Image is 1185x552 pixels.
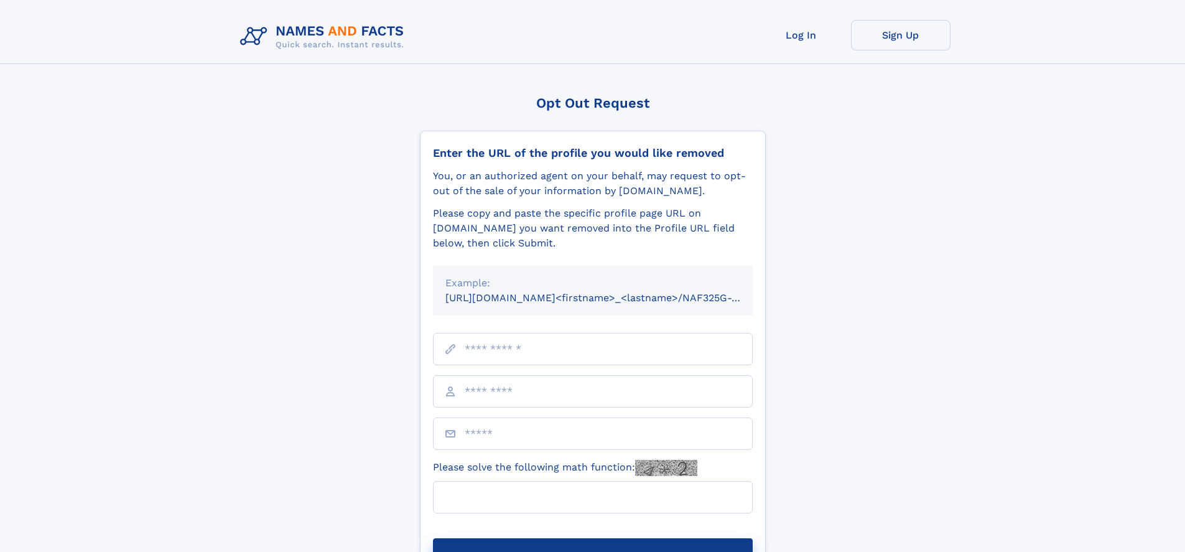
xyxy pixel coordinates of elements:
[445,276,740,291] div: Example:
[433,206,753,251] div: Please copy and paste the specific profile page URL on [DOMAIN_NAME] you want removed into the Pr...
[445,292,776,304] small: [URL][DOMAIN_NAME]<firstname>_<lastname>/NAF325G-xxxxxxxx
[235,20,414,54] img: Logo Names and Facts
[433,146,753,160] div: Enter the URL of the profile you would like removed
[433,460,697,476] label: Please solve the following math function:
[420,95,766,111] div: Opt Out Request
[433,169,753,199] div: You, or an authorized agent on your behalf, may request to opt-out of the sale of your informatio...
[751,20,851,50] a: Log In
[851,20,950,50] a: Sign Up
